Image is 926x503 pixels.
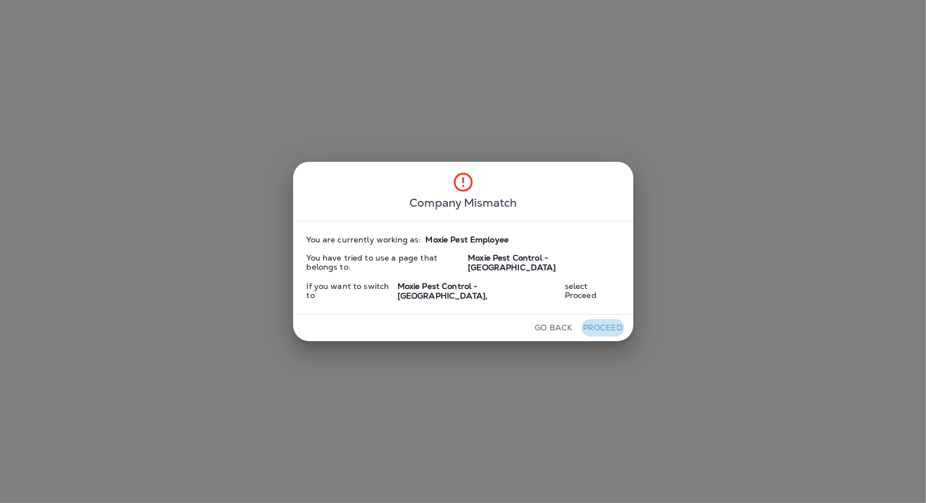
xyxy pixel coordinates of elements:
span: Company Mismatch [409,194,517,212]
span: Moxie Pest Control - [GEOGRAPHIC_DATA] [468,253,619,273]
span: If you want to switch to [307,282,396,301]
span: You have tried to use a page that belongs to: [307,253,464,273]
button: Proceed [582,319,624,337]
span: You are currently working as: [307,235,421,245]
span: select Proceed [565,282,620,301]
span: Moxie Pest Employee [426,235,509,245]
span: Moxie Pest Control - [GEOGRAPHIC_DATA] , [396,282,565,301]
button: Go Back [531,319,577,337]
